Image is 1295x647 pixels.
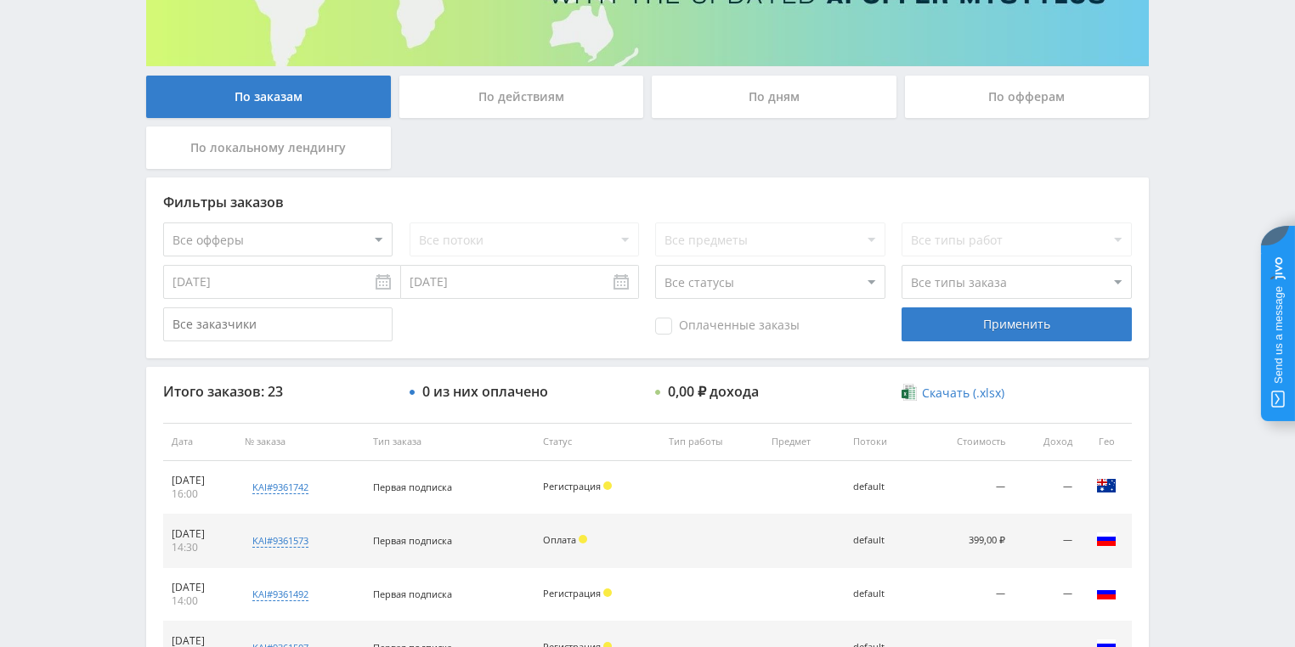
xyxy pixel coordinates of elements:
[655,318,800,335] span: Оплаченные заказы
[399,76,644,118] div: По действиям
[163,194,1132,210] div: Фильтры заказов
[652,76,896,118] div: По дням
[905,76,1150,118] div: По офферам
[146,76,391,118] div: По заказам
[902,307,1131,341] div: Применить
[146,127,391,169] div: По локальному лендингу
[163,307,393,341] input: Все заказчики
